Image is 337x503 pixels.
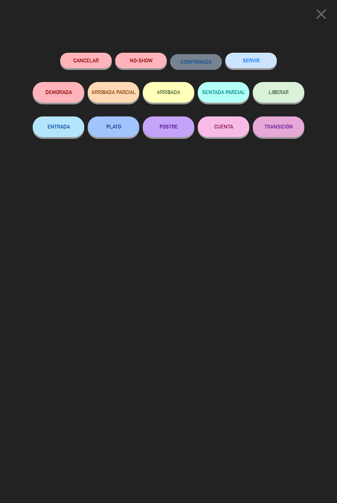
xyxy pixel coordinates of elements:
[33,82,84,103] button: DEMORADA
[253,116,304,137] button: TRANSICIÓN
[143,82,194,103] button: ARRIBADA
[198,116,249,137] button: CUENTA
[311,5,332,25] button: close
[181,59,211,65] span: CONFIRMADA
[88,116,139,137] button: PLATO
[253,82,304,103] button: LIBERAR
[170,54,222,70] button: CONFIRMADA
[60,53,112,68] button: Cancelar
[225,53,277,68] button: SERVIR
[198,82,249,103] button: SENTADA PARCIAL
[33,116,84,137] button: ENTRADA
[88,82,139,103] button: ARRIBADA PARCIAL
[269,89,289,95] span: LIBERAR
[313,6,330,23] i: close
[91,89,136,95] span: ARRIBADA PARCIAL
[115,53,167,68] button: NO-SHOW
[143,116,194,137] button: POSTRE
